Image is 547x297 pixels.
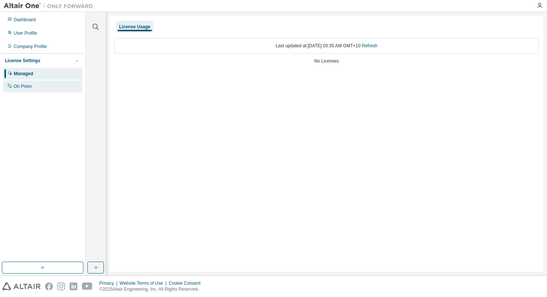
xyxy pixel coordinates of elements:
div: License Settings [5,58,40,64]
img: Altair One [4,2,97,10]
div: On Prem [14,83,32,89]
img: altair_logo.svg [2,282,41,290]
div: License Usage [119,24,150,30]
div: Dashboard [14,17,36,23]
div: Last updated at: [DATE] 03:35 AM GMT+10 [114,38,539,54]
img: youtube.svg [82,282,93,290]
img: facebook.svg [45,282,53,290]
a: Refresh [362,43,377,48]
p: © 2025 Altair Engineering, Inc. All Rights Reserved. [99,286,205,293]
img: instagram.svg [57,282,65,290]
div: Managed [14,71,33,77]
div: Company Profile [14,44,47,49]
div: Privacy [99,280,119,286]
div: Cookie Consent [169,280,205,286]
img: linkedin.svg [70,282,77,290]
div: No Licenses [114,58,539,64]
div: Website Terms of Use [119,280,169,286]
div: User Profile [14,30,37,36]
